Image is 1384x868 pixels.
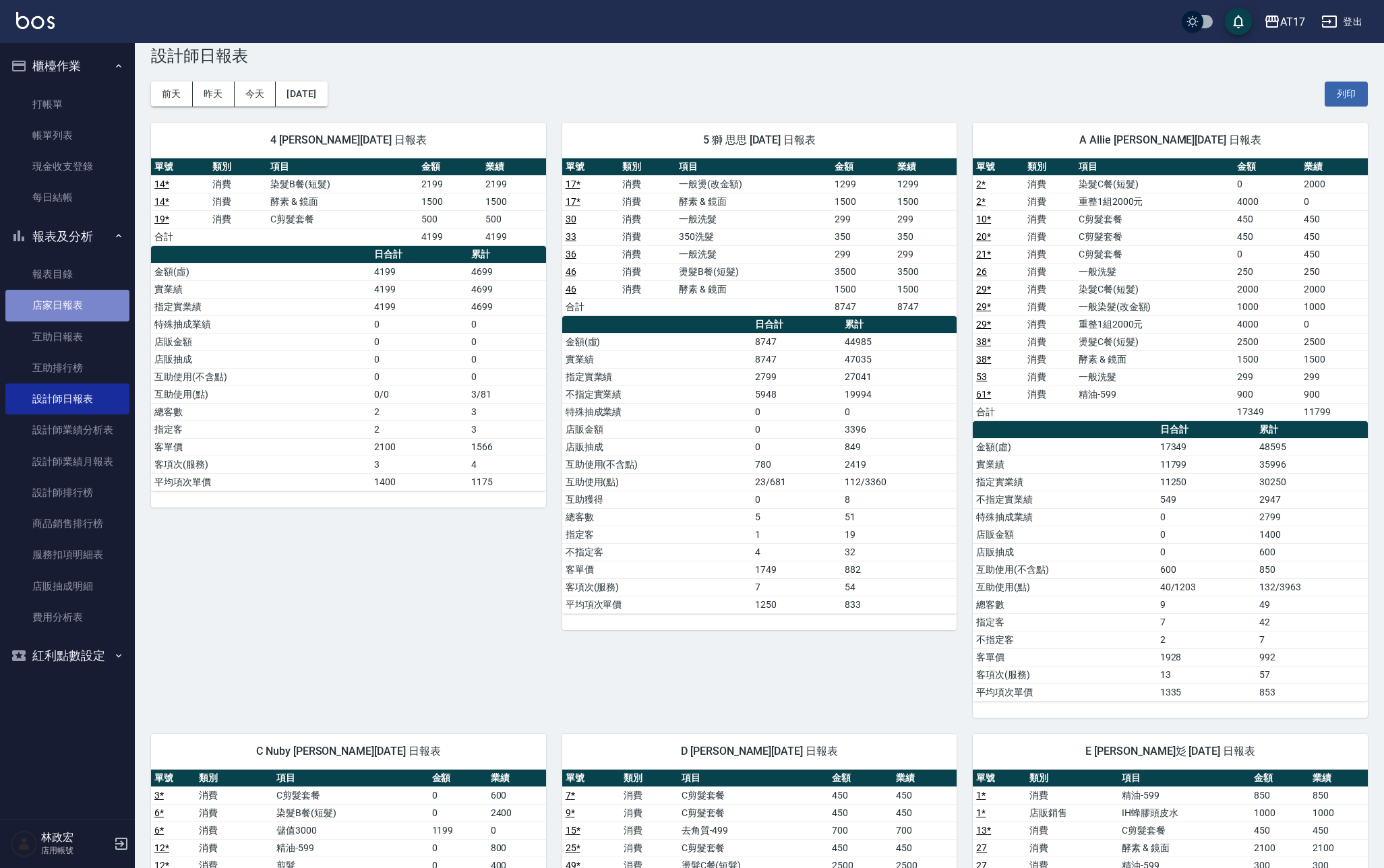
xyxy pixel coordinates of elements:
[841,561,957,578] td: 882
[831,193,894,210] td: 1500
[841,473,957,491] td: 112/3360
[562,456,752,473] td: 互助使用(不含點)
[976,842,987,853] a: 27
[482,158,546,176] th: 業績
[973,456,1156,473] td: 實業績
[841,385,957,403] td: 19994
[151,333,371,350] td: 店販金額
[1256,438,1368,456] td: 48595
[973,526,1156,543] td: 店販金額
[1024,210,1075,228] td: 消費
[1234,193,1301,210] td: 4000
[973,631,1156,648] td: 不指定客
[1300,403,1368,421] td: 11799
[1225,8,1252,35] button: save
[1024,193,1075,210] td: 消費
[1157,526,1256,543] td: 0
[11,830,38,857] img: Person
[1300,175,1368,193] td: 2000
[151,368,371,385] td: 互助使用(不含點)
[619,263,675,280] td: 消費
[973,491,1156,508] td: 不指定實業績
[841,438,957,456] td: 849
[1157,508,1256,526] td: 0
[894,228,957,245] td: 350
[1256,508,1368,526] td: 2799
[371,456,468,473] td: 3
[1300,350,1368,368] td: 1500
[1256,561,1368,578] td: 850
[1024,158,1075,176] th: 類別
[468,315,546,333] td: 0
[973,613,1156,631] td: 指定客
[418,158,482,176] th: 金額
[973,473,1156,491] td: 指定實業績
[1256,491,1368,508] td: 2947
[1234,350,1301,368] td: 1500
[1075,193,1234,210] td: 重整1組2000元
[5,321,129,352] a: 互助日報表
[151,456,371,473] td: 客項次(服務)
[973,508,1156,526] td: 特殊抽成業績
[1024,385,1075,403] td: 消費
[151,350,371,368] td: 店販抽成
[1024,263,1075,280] td: 消費
[1075,263,1234,280] td: 一般洗髮
[371,333,468,350] td: 0
[1157,561,1256,578] td: 600
[841,368,957,385] td: 27041
[5,446,129,477] a: 設計師業績月報表
[752,561,841,578] td: 1749
[1075,175,1234,193] td: 染髮C餐(短髮)
[841,456,957,473] td: 2419
[468,333,546,350] td: 0
[1157,578,1256,596] td: 40/1203
[1300,158,1368,176] th: 業績
[151,280,371,298] td: 實業績
[831,175,894,193] td: 1299
[675,193,831,210] td: 酵素 & 鏡面
[562,473,752,491] td: 互助使用(點)
[151,473,371,491] td: 平均項次單價
[841,421,957,438] td: 3396
[675,228,831,245] td: 350洗髮
[894,298,957,315] td: 8747
[562,316,957,614] table: a dense table
[1075,333,1234,350] td: 燙髮C餐(短髮)
[894,245,957,263] td: 299
[5,49,129,84] button: 櫃檯作業
[482,210,546,228] td: 500
[562,543,752,561] td: 不指定客
[151,158,546,246] table: a dense table
[1300,298,1368,315] td: 1000
[371,350,468,368] td: 0
[752,333,841,350] td: 8747
[1280,13,1305,30] div: AT17
[752,526,841,543] td: 1
[894,263,957,280] td: 3500
[5,290,129,321] a: 店家日報表
[1024,315,1075,333] td: 消費
[5,352,129,383] a: 互助排行榜
[973,158,1368,421] table: a dense table
[976,266,987,277] a: 26
[5,638,129,673] button: 紅利點數設定
[1024,280,1075,298] td: 消費
[562,333,752,350] td: 金額(虛)
[1234,298,1301,315] td: 1000
[566,214,576,224] a: 30
[831,280,894,298] td: 1500
[831,158,894,176] th: 金額
[1259,8,1311,36] button: AT17
[989,133,1352,147] span: A Allie [PERSON_NAME][DATE] 日報表
[151,438,371,456] td: 客單價
[675,263,831,280] td: 燙髮B餐(短髮)
[562,368,752,385] td: 指定實業績
[831,263,894,280] td: 3500
[1075,228,1234,245] td: C剪髮套餐
[1024,175,1075,193] td: 消費
[267,193,418,210] td: 酵素 & 鏡面
[5,539,129,570] a: 服務扣項明細表
[619,280,675,298] td: 消費
[1075,158,1234,176] th: 項目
